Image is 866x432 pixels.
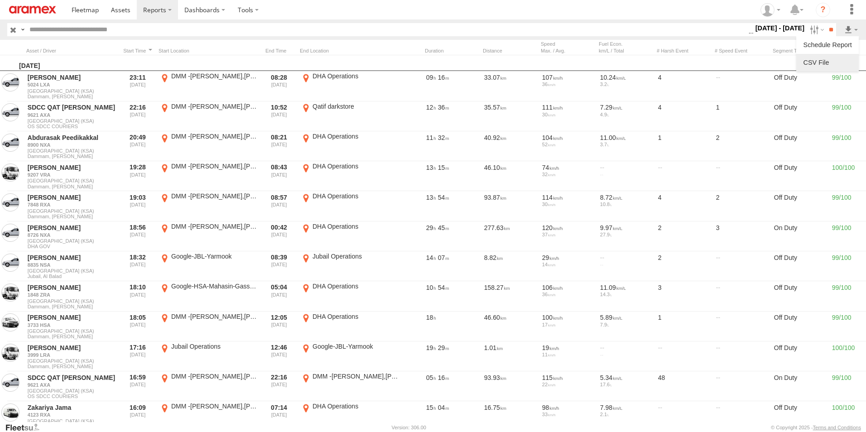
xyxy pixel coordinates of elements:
[171,72,257,80] div: DMM -[PERSON_NAME],[PERSON_NAME],Nawras -P# 68
[657,252,711,280] div: 2
[715,222,769,250] div: 3
[773,312,827,341] div: Off Duty
[28,202,115,208] a: 7848 RXA
[28,322,115,328] a: 3733 HSA
[300,222,399,250] label: Click to View Event Location
[542,352,594,357] div: 11
[773,72,827,100] div: Off Duty
[392,425,426,430] div: Version: 306.00
[542,262,594,267] div: 14
[28,344,115,352] a: [PERSON_NAME]
[1,73,19,91] a: View Asset in Asset Management
[426,194,436,201] span: 13
[159,312,258,341] label: Click to View Event Location
[806,23,826,36] label: Search Filter Options
[542,313,594,322] div: 100
[28,334,115,339] span: Filter Results to this Group
[438,224,449,231] span: 45
[542,142,594,147] div: 52
[657,192,711,220] div: 4
[313,342,398,350] div: Google-JBL-Yarmook
[120,402,155,430] div: Entered prior to selected date range
[9,6,56,14] img: aramex-logo.svg
[28,73,115,82] a: [PERSON_NAME]
[600,73,652,82] div: 10.24
[773,282,827,310] div: Off Duty
[313,312,398,321] div: DHA Operations
[313,222,398,230] div: DHA Operations
[773,222,827,250] div: On Duty
[313,192,398,200] div: DHA Operations
[28,262,115,268] a: 8835 NSA
[28,328,115,334] span: [GEOGRAPHIC_DATA] (KSA)
[300,162,399,190] label: Click to View Event Location
[159,72,258,100] label: Click to View Event Location
[483,252,537,280] div: 8.82
[600,374,652,382] div: 5.34
[5,423,47,432] a: Visit our Website
[542,193,594,202] div: 114
[542,172,594,177] div: 32
[426,224,436,231] span: 29
[426,284,436,291] span: 10
[1,283,19,302] a: View Asset in Asset Management
[28,412,115,418] a: 4123 RXA
[28,394,115,399] span: Filter Results to this Group
[313,252,398,260] div: Jubail Operations
[542,232,594,237] div: 37
[438,194,449,201] span: 54
[120,222,155,250] div: Entered prior to selected date range
[438,74,449,81] span: 16
[262,162,296,190] div: Exited after selected date range
[262,282,296,310] div: Exited after selected date range
[600,232,652,237] div: 27.9
[28,388,115,394] span: [GEOGRAPHIC_DATA] (KSA)
[28,352,115,358] a: 3999 LRA
[1,163,19,182] a: View Asset in Asset Management
[483,192,537,220] div: 93.87
[28,154,115,159] span: Filter Results to this Group
[483,282,537,310] div: 158.27
[28,124,115,129] span: Filter Results to this Group
[426,134,436,141] span: 11
[28,292,115,298] a: 1848 ZRA
[773,132,827,160] div: Off Duty
[313,162,398,170] div: DHA Operations
[542,82,594,87] div: 36
[28,304,115,309] span: Filter Results to this Group
[159,192,258,220] label: Click to View Event Location
[426,104,436,111] span: 12
[120,342,155,370] div: Entered prior to selected date range
[483,132,537,160] div: 40.92
[542,73,594,82] div: 107
[28,364,115,369] span: Filter Results to this Group
[171,342,257,350] div: Jubail Operations
[171,312,257,321] div: DMM -[PERSON_NAME],[PERSON_NAME],Nawras -P# 68
[262,402,296,430] div: Exited after selected date range
[28,103,115,111] a: SDCC QAT [PERSON_NAME]
[600,412,652,417] div: 2.1
[600,103,652,111] div: 7.29
[300,342,399,370] label: Click to View Event Location
[120,162,155,190] div: Entered prior to selected date range
[600,142,652,147] div: 3.7
[300,252,399,280] label: Click to View Event Location
[426,344,436,351] span: 19
[171,192,257,200] div: DMM -[PERSON_NAME],[PERSON_NAME],Nawras -P# 68
[313,402,398,410] div: DHA Operations
[120,72,155,100] div: Entered prior to selected date range
[483,372,537,400] div: 93.93
[28,163,115,172] a: [PERSON_NAME]
[600,322,652,327] div: 7.9
[28,134,115,142] a: Abdurasak Peedikakkal
[300,132,399,160] label: Click to View Event Location
[120,312,155,341] div: Entered prior to selected date range
[542,322,594,327] div: 17
[816,3,830,17] i: ?
[1,254,19,272] a: View Asset in Asset Management
[483,48,537,54] div: Click to Sort
[159,252,258,280] label: Click to View Event Location
[300,72,399,100] label: Click to View Event Location
[120,252,155,280] div: Entered prior to selected date range
[28,244,115,249] span: Filter Results to this Group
